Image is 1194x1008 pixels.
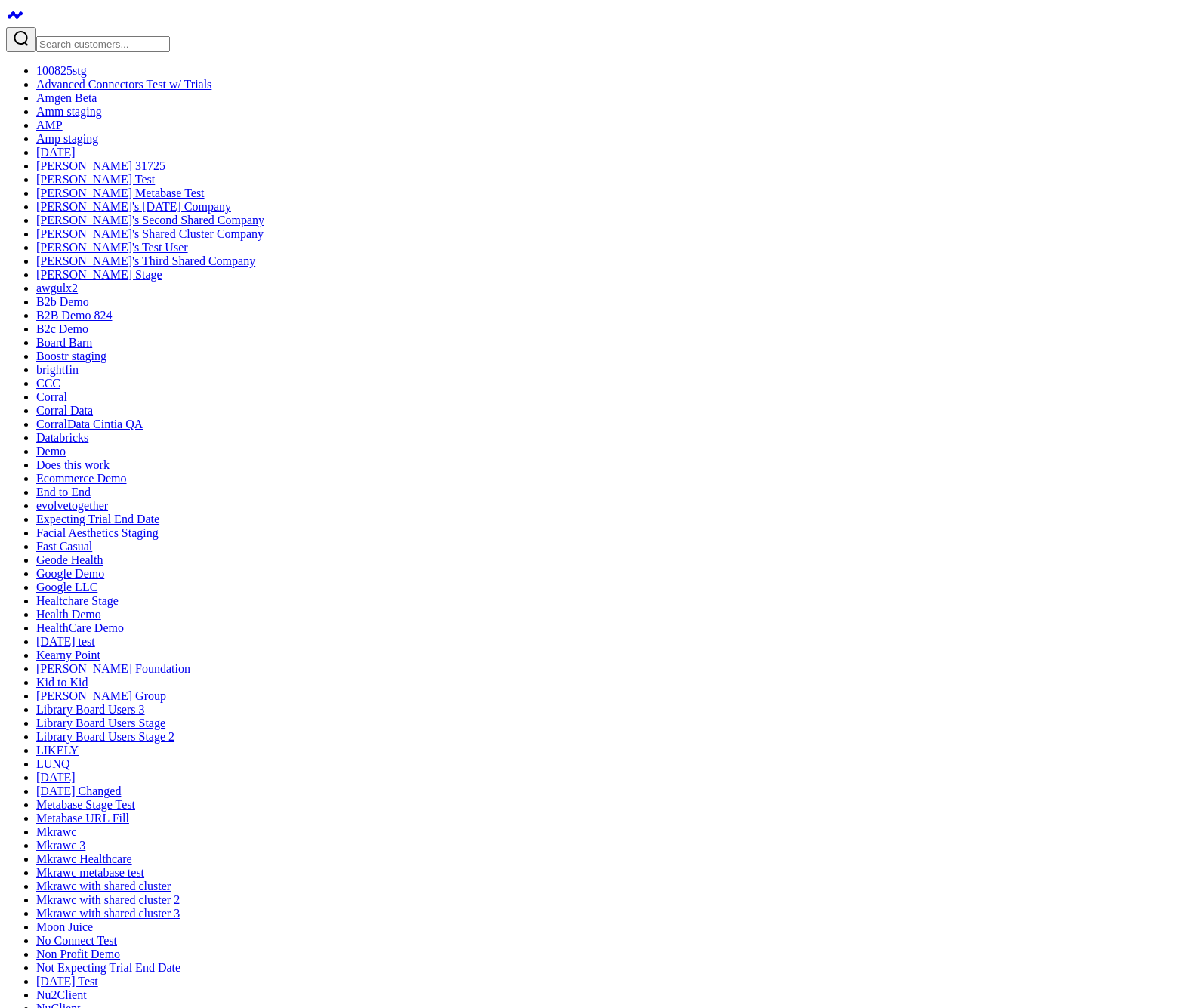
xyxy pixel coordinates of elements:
[36,282,78,294] a: awgulx2
[36,363,79,376] a: brightfin
[36,785,121,797] a: [DATE] Changed
[36,988,87,1001] a: Nu2Client
[36,757,69,770] a: LUNQ
[36,36,170,52] input: Search customers input
[36,866,144,879] a: Mkrawc metabase test
[36,336,92,349] a: Board Barn
[36,907,180,920] a: Mkrawc with shared cluster 3
[36,526,159,539] a: Facial Aesthetics Staging
[36,852,132,865] a: Mkrawc Healthcare
[36,649,100,661] a: Kearny Point
[36,730,174,743] a: Library Board Users Stage 2
[36,499,108,512] a: evolvetogether
[36,472,127,485] a: Ecommerce Demo
[36,839,85,852] a: Mkrawc 3
[36,146,76,159] a: [DATE]
[36,64,87,77] a: 100825stg
[36,254,255,267] a: [PERSON_NAME]'s Third Shared Company
[6,27,36,52] button: Search customers button
[36,268,162,281] a: [PERSON_NAME] Stage
[36,119,63,131] a: AMP
[36,445,66,458] a: Demo
[36,880,171,892] a: Mkrawc with shared cluster
[36,214,264,227] a: [PERSON_NAME]'s Second Shared Company
[36,703,145,716] a: Library Board Users 3
[36,78,211,91] a: Advanced Connectors Test w/ Trials
[36,934,117,947] a: No Connect Test
[36,798,135,811] a: Metabase Stage Test
[36,744,79,757] a: LIKELY
[36,186,205,199] a: [PERSON_NAME] Metabase Test
[36,608,101,621] a: Health Demo
[36,241,188,254] a: [PERSON_NAME]'s Test User
[36,975,98,988] a: [DATE] Test
[36,322,88,335] a: B2c Demo
[36,132,98,145] a: Amp staging
[36,635,95,648] a: [DATE] test
[36,540,92,553] a: Fast Casual
[36,553,103,566] a: Geode Health
[36,961,180,974] a: Not Expecting Trial End Date
[36,689,166,702] a: [PERSON_NAME] Group
[36,173,155,186] a: [PERSON_NAME] Test
[36,621,124,634] a: HealthCare Demo
[36,91,97,104] a: Amgen Beta
[36,513,159,526] a: Expecting Trial End Date
[36,404,93,417] a: Corral Data
[36,418,143,430] a: CorralData Cintia QA
[36,662,190,675] a: [PERSON_NAME] Foundation
[36,771,76,784] a: [DATE]
[36,431,88,444] a: Databricks
[36,581,97,593] a: Google LLC
[36,486,91,498] a: End to End
[36,893,180,906] a: Mkrawc with shared cluster 2
[36,309,112,322] a: B2B Demo 824
[36,458,110,471] a: Does this work
[36,105,102,118] a: Amm staging
[36,377,60,390] a: CCC
[36,200,231,213] a: [PERSON_NAME]'s [DATE] Company
[36,920,93,933] a: Moon Juice
[36,594,119,607] a: Healtchare Stage
[36,227,264,240] a: [PERSON_NAME]'s Shared Cluster Company
[36,812,129,825] a: Metabase URL Fill
[36,295,89,308] a: B2b Demo
[36,717,165,729] a: Library Board Users Stage
[36,159,165,172] a: [PERSON_NAME] 31725
[36,567,104,580] a: Google Demo
[36,350,106,362] a: Boostr staging
[36,676,88,689] a: Kid to Kid
[36,390,67,403] a: Corral
[36,948,120,960] a: Non Profit Demo
[36,825,76,838] a: Mkrawc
